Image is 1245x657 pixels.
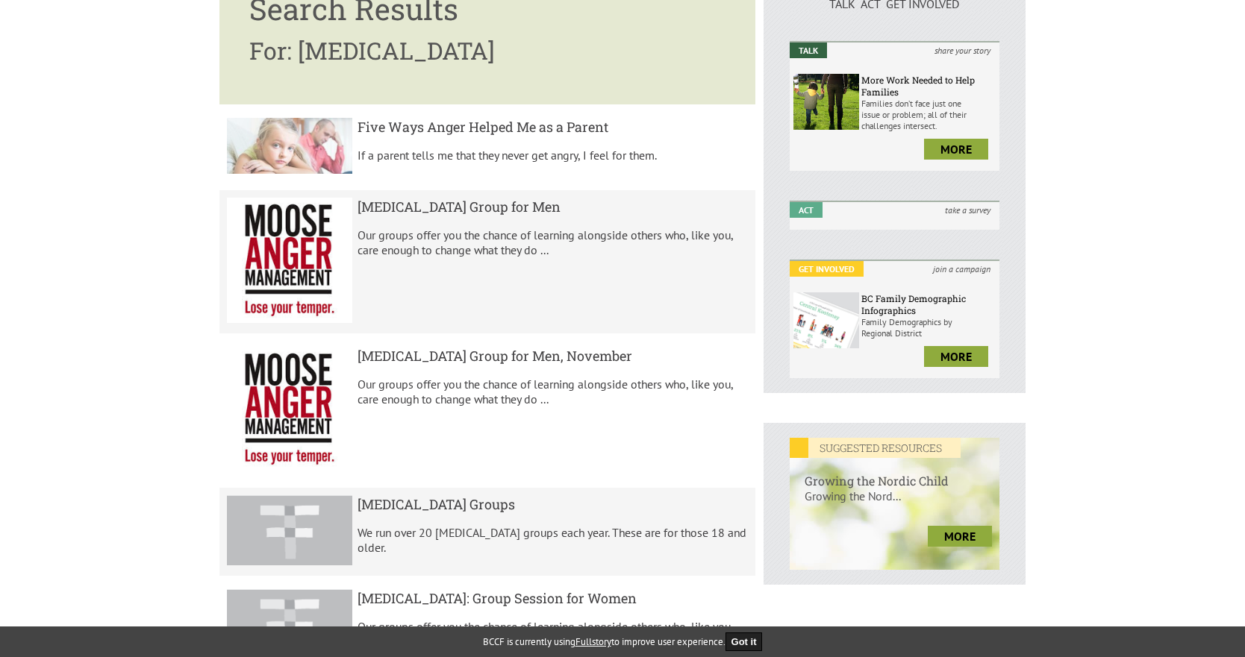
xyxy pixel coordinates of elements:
i: take a survey [936,202,999,218]
h6: Growing the Nordic Child [790,458,999,488]
em: Get Involved [790,261,864,277]
h5: [MEDICAL_DATA] Groups [358,495,749,513]
em: Talk [790,43,827,58]
a: more [924,346,988,367]
h5: Five Ways Anger Helped Me as a Parent [358,118,749,136]
button: Got it [726,632,763,651]
em: Act [790,202,823,218]
p: Family Demographics by Regional District [861,316,996,339]
p: Our groups offer you the chance of learning alongside others who, like you, care enough to change... [358,227,749,257]
p: If a parent tells me that they never get angry, I feel for them. [358,148,749,163]
p: Our groups offer you the chance of learning alongside others who, like you, care enough to change... [358,619,749,649]
a: result.title [MEDICAL_DATA] Group for Men Our groups offer you the chance of learning alongside o... [219,190,755,333]
img: result.title [227,198,352,323]
h6: BC Family Demographic Infographics [861,292,996,316]
a: result.title [MEDICAL_DATA] Groups We run over 20 [MEDICAL_DATA] groups each year. These are for ... [219,488,755,576]
h6: More Work Needed to Help Families [861,74,996,98]
a: result.title [MEDICAL_DATA] Group for Men, November Our groups offer you the chance of learning a... [219,339,755,482]
h5: [MEDICAL_DATA]: Group Session for Women [358,589,749,607]
i: share your story [926,43,999,58]
i: join a campaign [924,261,999,277]
h2: For: [MEDICAL_DATA] [249,34,726,66]
p: Growing the Nord... [790,488,999,518]
em: SUGGESTED RESOURCES [790,438,961,458]
p: We run over 20 [MEDICAL_DATA] groups each year. These are for those 18 and older. [358,525,749,555]
p: Our groups offer you the chance of learning alongside others who, like you, care enough to change... [358,377,749,406]
h5: [MEDICAL_DATA] Group for Men, November [358,347,749,365]
h5: [MEDICAL_DATA] Group for Men [358,198,749,216]
img: result.title [227,347,352,472]
a: more [924,139,988,160]
a: result.title Five Ways Anger Helped Me as a Parent If a parent tells me that they never get angry... [219,110,755,184]
img: result.title [227,118,352,174]
img: result.title [227,495,352,565]
p: Families don’t face just one issue or problem; all of their challenges intersect. [861,98,996,131]
a: more [928,526,992,547]
a: Fullstory [575,635,611,648]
